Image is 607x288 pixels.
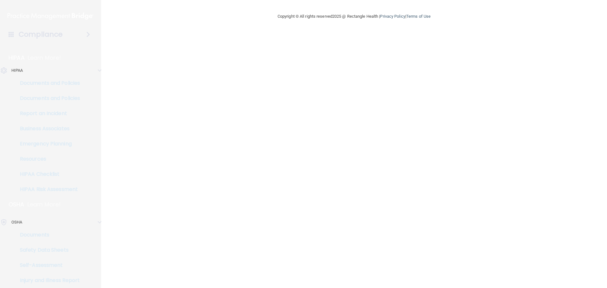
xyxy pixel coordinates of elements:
p: OSHA [9,201,24,208]
h4: Compliance [19,30,63,39]
p: Documents [4,232,90,238]
p: Documents and Policies [4,95,90,101]
p: Learn More! [28,201,61,208]
p: Injury and Illness Report [4,277,90,284]
p: OSHA [11,218,22,226]
p: Learn More! [28,54,61,62]
p: Self-Assessment [4,262,90,268]
a: Terms of Use [406,14,431,19]
p: HIPAA [9,54,25,62]
div: Copyright © All rights reserved 2025 @ Rectangle Health | | [239,6,469,27]
p: Resources [4,156,90,162]
p: Documents and Policies [4,80,90,86]
p: HIPAA Checklist [4,171,90,177]
p: Report an Incident [4,110,90,117]
img: PMB logo [8,10,94,22]
a: Privacy Policy [380,14,405,19]
p: Safety Data Sheets [4,247,90,253]
p: Emergency Planning [4,141,90,147]
p: Business Associates [4,126,90,132]
p: HIPAA Risk Assessment [4,186,90,193]
p: HIPAA [11,67,23,74]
